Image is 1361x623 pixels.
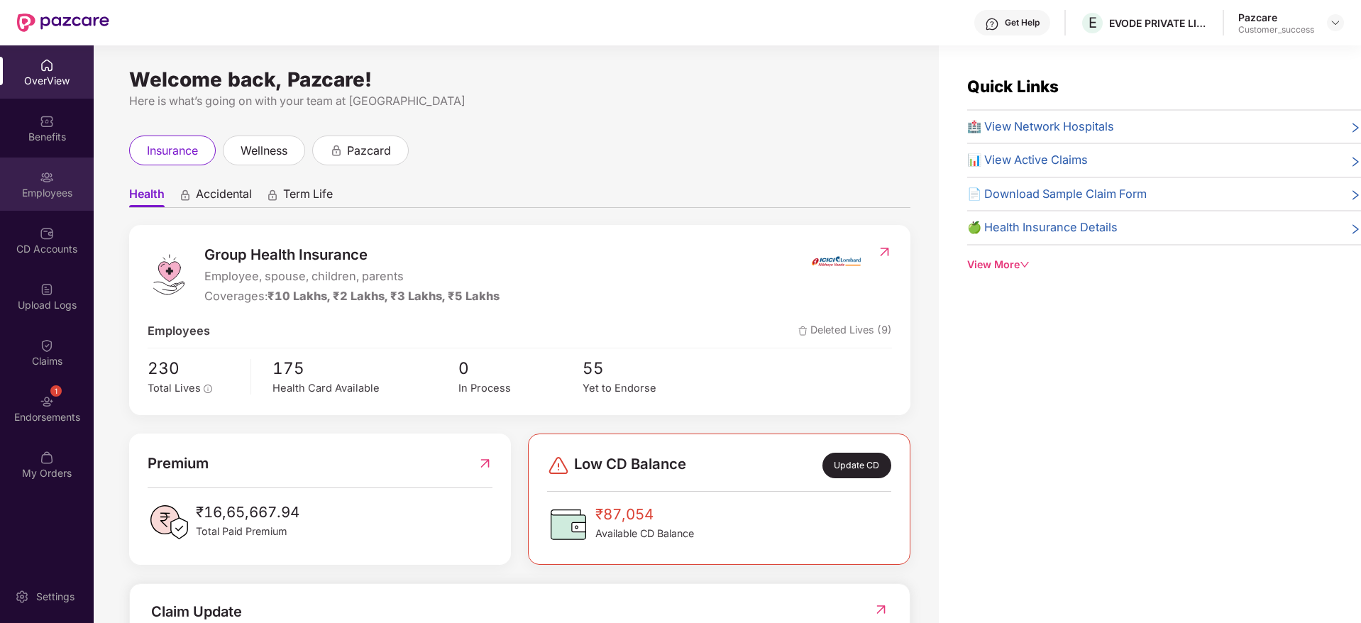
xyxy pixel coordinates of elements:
div: Health Card Available [272,380,458,397]
span: E [1089,14,1097,31]
span: Group Health Insurance [204,243,500,266]
img: svg+xml;base64,PHN2ZyBpZD0iRHJvcGRvd24tMzJ4MzIiIHhtbG5zPSJodHRwOi8vd3d3LnczLm9yZy8yMDAwL3N2ZyIgd2... [1330,17,1341,28]
img: svg+xml;base64,PHN2ZyBpZD0iRW5kb3JzZW1lbnRzIiB4bWxucz0iaHR0cDovL3d3dy53My5vcmcvMjAwMC9zdmciIHdpZH... [40,395,54,409]
img: RedirectIcon [478,452,492,475]
div: Coverages: [204,287,500,306]
span: Total Lives [148,382,201,395]
span: Total Paid Premium [196,524,299,539]
img: CDBalanceIcon [547,503,590,546]
div: Customer_success [1238,24,1314,35]
div: 1 [50,385,62,397]
div: Here is what’s going on with your team at [GEOGRAPHIC_DATA] [129,92,910,110]
div: Yet to Endorse [583,380,707,397]
span: ₹87,054 [595,503,694,526]
div: Get Help [1005,17,1040,28]
span: right [1350,188,1361,204]
img: deleteIcon [798,326,808,336]
span: Employee, spouse, children, parents [204,268,500,286]
div: animation [266,188,279,201]
span: info-circle [204,385,212,393]
span: insurance [147,142,198,160]
img: svg+xml;base64,PHN2ZyBpZD0iRW1wbG95ZWVzIiB4bWxucz0iaHR0cDovL3d3dy53My5vcmcvMjAwMC9zdmciIHdpZHRoPS... [40,170,54,184]
span: right [1350,121,1361,136]
span: Quick Links [967,77,1059,96]
span: Low CD Balance [574,453,686,478]
span: 🍏 Health Insurance Details [967,219,1118,237]
span: Premium [148,452,209,475]
div: Settings [32,590,79,604]
span: 230 [148,355,241,381]
span: Employees [148,322,210,341]
img: svg+xml;base64,PHN2ZyBpZD0iSGVscC0zMngzMiIgeG1sbnM9Imh0dHA6Ly93d3cudzMub3JnLzIwMDAvc3ZnIiB3aWR0aD... [985,17,999,31]
span: pazcard [347,142,391,160]
div: View More [967,257,1361,272]
span: down [1020,260,1030,270]
img: svg+xml;base64,PHN2ZyBpZD0iQ2xhaW0iIHhtbG5zPSJodHRwOi8vd3d3LnczLm9yZy8yMDAwL3N2ZyIgd2lkdGg9IjIwIi... [40,338,54,353]
img: svg+xml;base64,PHN2ZyBpZD0iTXlfT3JkZXJzIiBkYXRhLW5hbWU9Ik15IE9yZGVycyIgeG1sbnM9Imh0dHA6Ly93d3cudz... [40,451,54,465]
div: EVODE PRIVATE LIMITED [1109,16,1208,30]
span: Available CD Balance [595,526,694,541]
span: 📊 View Active Claims [967,151,1088,170]
span: Deleted Lives (9) [798,322,892,341]
span: ₹16,65,667.94 [196,501,299,524]
span: Accidental [196,187,252,207]
span: wellness [241,142,287,160]
img: svg+xml;base64,PHN2ZyBpZD0iSG9tZSIgeG1sbnM9Imh0dHA6Ly93d3cudzMub3JnLzIwMDAvc3ZnIiB3aWR0aD0iMjAiIG... [40,58,54,72]
img: svg+xml;base64,PHN2ZyBpZD0iRGFuZ2VyLTMyeDMyIiB4bWxucz0iaHR0cDovL3d3dy53My5vcmcvMjAwMC9zdmciIHdpZH... [547,454,570,477]
img: svg+xml;base64,PHN2ZyBpZD0iQ0RfQWNjb3VudHMiIGRhdGEtbmFtZT0iQ0QgQWNjb3VudHMiIHhtbG5zPSJodHRwOi8vd3... [40,226,54,241]
div: Update CD [822,453,891,478]
img: svg+xml;base64,PHN2ZyBpZD0iU2V0dGluZy0yMHgyMCIgeG1sbnM9Imh0dHA6Ly93d3cudzMub3JnLzIwMDAvc3ZnIiB3aW... [15,590,29,604]
span: ₹10 Lakhs, ₹2 Lakhs, ₹3 Lakhs, ₹5 Lakhs [268,289,500,303]
div: animation [179,188,192,201]
img: New Pazcare Logo [17,13,109,32]
img: insurerIcon [810,243,863,279]
img: RedirectIcon [877,245,892,259]
img: svg+xml;base64,PHN2ZyBpZD0iQmVuZWZpdHMiIHhtbG5zPSJodHRwOi8vd3d3LnczLm9yZy8yMDAwL3N2ZyIgd2lkdGg9Ij... [40,114,54,128]
span: 175 [272,355,458,381]
span: 🏥 View Network Hospitals [967,118,1114,136]
span: right [1350,154,1361,170]
span: Health [129,187,165,207]
span: 55 [583,355,707,381]
span: right [1350,221,1361,237]
span: 📄 Download Sample Claim Form [967,185,1147,204]
span: 0 [458,355,583,381]
div: Claim Update [151,601,242,623]
span: Term Life [283,187,333,207]
img: svg+xml;base64,PHN2ZyBpZD0iVXBsb2FkX0xvZ3MiIGRhdGEtbmFtZT0iVXBsb2FkIExvZ3MiIHhtbG5zPSJodHRwOi8vd3... [40,282,54,297]
img: logo [148,253,190,296]
img: RedirectIcon [874,602,888,617]
div: In Process [458,380,583,397]
div: Welcome back, Pazcare! [129,74,910,85]
div: Pazcare [1238,11,1314,24]
div: animation [330,143,343,156]
img: PaidPremiumIcon [148,501,190,544]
